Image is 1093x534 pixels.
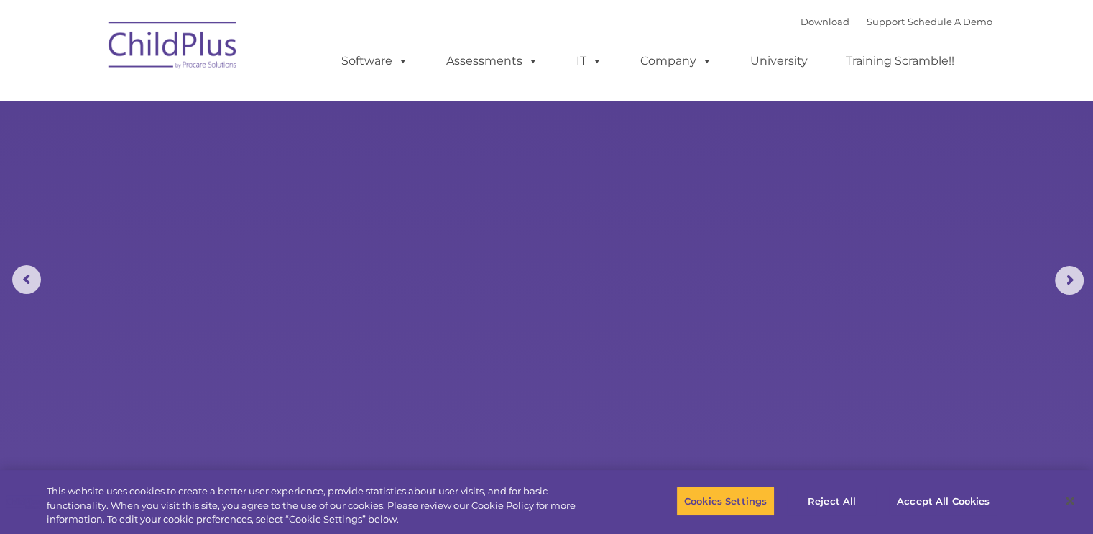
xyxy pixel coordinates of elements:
[676,486,775,516] button: Cookies Settings
[327,47,423,75] a: Software
[47,484,601,527] div: This website uses cookies to create a better user experience, provide statistics about user visit...
[101,11,245,83] img: ChildPlus by Procare Solutions
[562,47,617,75] a: IT
[1054,485,1086,517] button: Close
[801,16,992,27] font: |
[831,47,969,75] a: Training Scramble!!
[787,486,877,516] button: Reject All
[626,47,727,75] a: Company
[867,16,905,27] a: Support
[908,16,992,27] a: Schedule A Demo
[432,47,553,75] a: Assessments
[889,486,997,516] button: Accept All Cookies
[736,47,822,75] a: University
[801,16,849,27] a: Download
